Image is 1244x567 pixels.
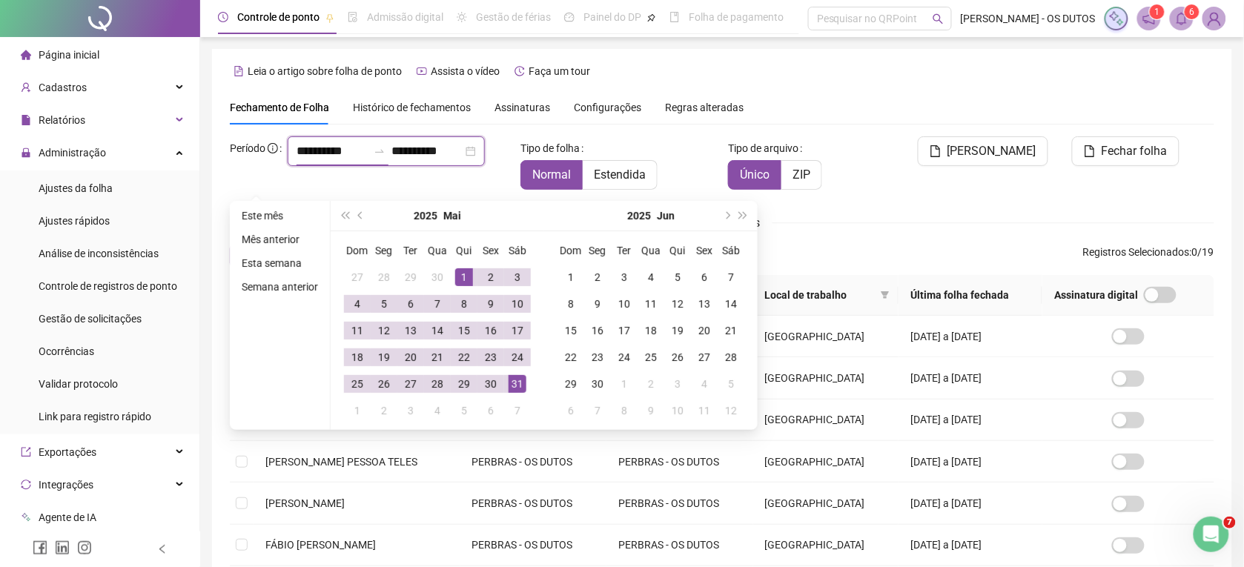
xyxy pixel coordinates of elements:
span: pushpin [647,13,656,22]
div: 8 [562,295,580,313]
span: Painel do DP [583,11,641,23]
div: 28 [375,268,393,286]
div: 31 [509,375,526,393]
td: 2025-07-09 [638,397,664,424]
span: Cadastros [39,82,87,93]
span: linkedin [55,540,70,555]
td: 2025-06-06 [691,264,718,291]
li: Semana anterior [236,278,324,296]
td: 2025-05-16 [477,317,504,344]
span: clock-circle [218,12,228,22]
div: 10 [615,295,633,313]
div: 3 [402,402,420,420]
td: 2025-07-11 [691,397,718,424]
td: 2025-07-08 [611,397,638,424]
div: 10 [669,402,686,420]
td: 2025-05-29 [451,371,477,397]
span: swap-right [374,145,386,157]
span: 6 [1190,7,1195,17]
td: 2025-06-20 [691,317,718,344]
th: Sex [477,237,504,264]
div: 5 [455,402,473,420]
div: 1 [348,402,366,420]
td: 2025-06-14 [718,291,744,317]
td: 2025-05-06 [397,291,424,317]
span: Histórico de fechamentos [353,102,471,113]
div: 30 [589,375,606,393]
td: 2025-06-28 [718,344,744,371]
span: Registros Selecionados [1083,246,1190,258]
span: lock [21,147,31,158]
div: 27 [402,375,420,393]
div: 12 [669,295,686,313]
div: 7 [509,402,526,420]
span: Agente de IA [39,511,96,523]
span: Gestão de solicitações [39,313,142,325]
div: 29 [402,268,420,286]
div: 24 [615,348,633,366]
div: 12 [375,322,393,339]
td: [DATE] a [DATE] [899,525,1042,566]
span: Fechamento de Folha [230,102,329,113]
div: 25 [642,348,660,366]
span: dashboard [564,12,575,22]
span: filter [881,291,890,299]
div: 3 [615,268,633,286]
div: 21 [429,348,446,366]
div: 13 [402,322,420,339]
span: file [930,145,942,157]
span: instagram [77,540,92,555]
span: Relatórios [39,114,85,126]
span: Controle de ponto [237,11,320,23]
td: PERBRAS - OS DUTOS [460,525,607,566]
span: Ajustes da folha [39,182,113,194]
div: 20 [695,322,713,339]
span: file [1084,145,1096,157]
td: 2025-04-28 [371,264,397,291]
div: 7 [589,402,606,420]
span: Único [740,168,770,182]
td: 2025-06-12 [664,291,691,317]
span: Tipo de arquivo [728,140,798,156]
th: Qua [638,237,664,264]
span: [PERSON_NAME] [947,142,1036,160]
button: [PERSON_NAME] [918,136,1048,166]
span: export [21,447,31,457]
div: 14 [722,295,740,313]
div: 14 [429,322,446,339]
td: 2025-06-10 [611,291,638,317]
div: 11 [348,322,366,339]
span: sun [457,12,467,22]
td: 2025-05-12 [371,317,397,344]
td: 2025-05-24 [504,344,531,371]
td: 2025-06-23 [584,344,611,371]
div: 9 [589,295,606,313]
button: prev-year [353,201,369,231]
th: Sáb [504,237,531,264]
td: 2025-06-27 [691,344,718,371]
span: Análise de inconsistências [39,248,159,259]
span: Estendida [594,168,646,182]
span: history [515,66,525,76]
td: 2025-05-31 [504,371,531,397]
td: 2025-05-03 [504,264,531,291]
td: 2025-06-16 [584,317,611,344]
th: Última folha fechada [899,275,1042,316]
td: 2025-06-22 [558,344,584,371]
button: month panel [443,201,461,231]
td: 2025-07-12 [718,397,744,424]
td: 2025-05-10 [504,291,531,317]
td: 2025-05-26 [371,371,397,397]
td: 2025-06-01 [344,397,371,424]
div: 5 [375,295,393,313]
div: 1 [615,375,633,393]
td: 2025-06-24 [611,344,638,371]
span: facebook [33,540,47,555]
td: [GEOGRAPHIC_DATA] [753,525,899,566]
div: 27 [348,268,366,286]
div: 8 [615,402,633,420]
span: FÁBIO [PERSON_NAME] [265,539,376,551]
div: 12 [722,402,740,420]
td: 2025-04-30 [424,264,451,291]
div: 16 [482,322,500,339]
